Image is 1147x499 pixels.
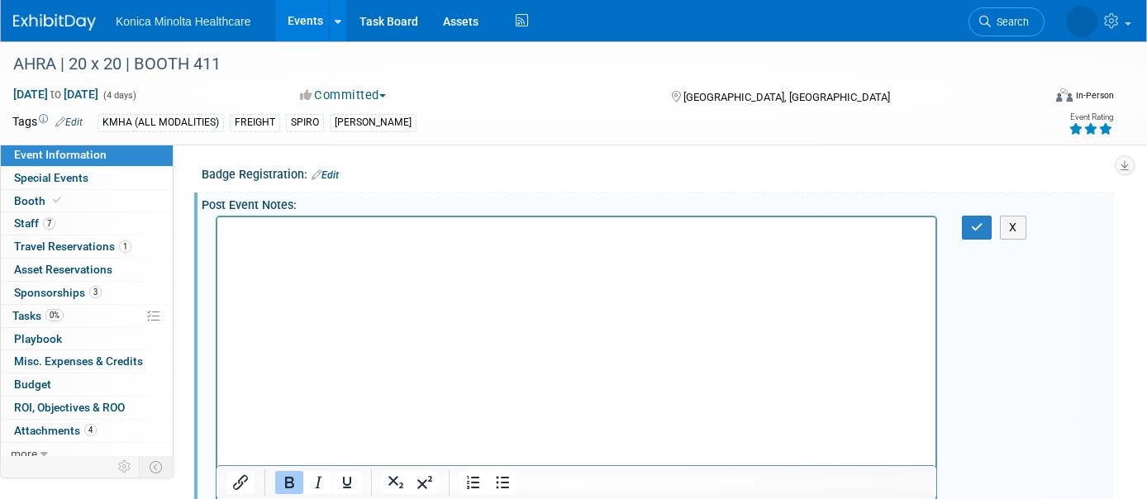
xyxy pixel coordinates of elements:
a: ROI, Objectives & ROO [1,397,173,419]
div: Badge Registration: [202,162,1114,183]
span: Travel Reservations [14,240,131,253]
a: Attachments4 [1,420,173,442]
a: Booth [1,190,173,212]
span: Budget [14,378,51,391]
a: Edit [55,116,83,128]
a: Sponsorships3 [1,282,173,304]
a: Playbook [1,328,173,350]
span: ROI, Objectives & ROO [14,401,125,414]
span: Event Information [14,148,107,161]
a: Asset Reservations [1,259,173,281]
button: Italic [304,471,332,494]
span: (4 days) [102,90,136,101]
td: Toggle Event Tabs [140,456,174,478]
a: more [1,443,173,465]
a: Staff7 [1,212,173,235]
div: SPIRO [286,114,324,131]
button: Subscript [382,471,410,494]
button: Underline [333,471,361,494]
span: Playbook [14,332,62,345]
div: Event Rating [1068,113,1113,121]
div: In-Person [1075,89,1114,102]
span: Staff [14,216,55,230]
span: Tasks [12,309,64,322]
a: Budget [1,373,173,396]
span: Attachments [14,424,97,437]
span: Konica Minolta Healthcare [116,15,250,28]
td: Tags [12,113,83,132]
a: Special Events [1,167,173,189]
span: Sponsorships [14,286,102,299]
div: KMHA (ALL MODALITIES) [98,114,224,131]
span: Asset Reservations [14,263,112,276]
span: Misc. Expenses & Credits [14,354,143,368]
span: Booth [14,194,64,207]
i: Booth reservation complete [53,196,61,205]
button: Insert/edit link [226,471,255,494]
img: Annette O'Mahoney [1066,6,1097,37]
div: Event Format [951,86,1114,111]
span: to [48,88,64,101]
a: Event Information [1,144,173,166]
div: FREIGHT [230,114,280,131]
button: Committed [294,87,393,104]
span: 3 [89,286,102,298]
span: [DATE] [DATE] [12,87,99,102]
span: more [11,447,37,460]
span: 0% [45,309,64,321]
a: Tasks0% [1,305,173,327]
span: 7 [43,217,55,230]
button: Superscript [411,471,439,494]
td: Personalize Event Tab Strip [111,456,140,478]
div: [PERSON_NAME] [330,114,416,131]
button: Bold [275,471,303,494]
a: Edit [312,169,339,181]
button: Bullet list [488,471,516,494]
a: Search [969,7,1045,36]
span: 1 [119,240,131,253]
img: Format-Inperson.png [1056,88,1073,102]
div: AHRA | 20 x 20 | BOOTH 411 [7,50,1020,79]
a: Misc. Expenses & Credits [1,350,173,373]
span: 4 [84,424,97,436]
div: Post Event Notes: [202,192,1114,213]
span: [GEOGRAPHIC_DATA], [GEOGRAPHIC_DATA] [683,91,890,103]
span: Special Events [14,171,88,184]
button: Numbered list [459,471,487,494]
img: ExhibitDay [13,14,96,31]
span: Search [991,16,1029,28]
a: Travel Reservations1 [1,235,173,258]
button: X [1000,216,1026,240]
